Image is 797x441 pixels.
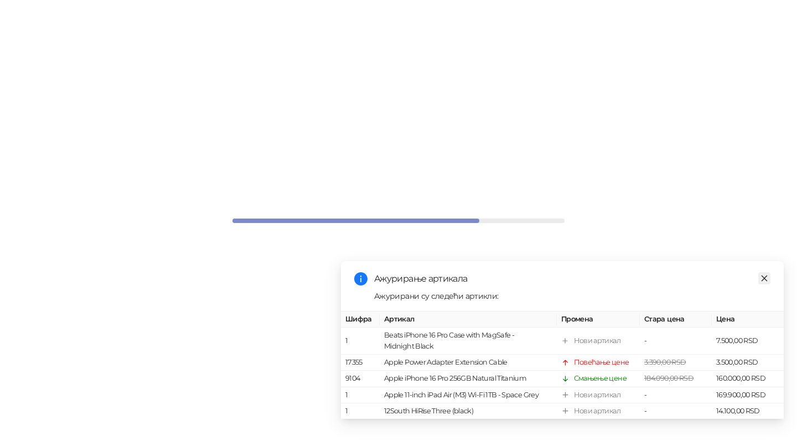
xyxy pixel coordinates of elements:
th: Промена [557,312,640,328]
div: Нови артикал [574,335,620,346]
td: - [640,328,712,355]
td: 1 [341,387,380,403]
td: 9104 [341,371,380,387]
td: - [640,403,712,419]
span: close [760,274,768,282]
th: Стара цена [640,312,712,328]
td: Apple iPhone 16 Pro 256GB Natural Titanium [380,371,557,387]
div: Нови артикал [574,406,620,417]
div: Повећање цене [574,357,629,369]
th: Цена [712,312,784,328]
td: - [640,387,712,403]
td: 1 [341,328,380,355]
a: Close [758,272,770,284]
div: Смањење цене [574,373,627,385]
td: Apple Power Adapter Extension Cable [380,355,557,371]
th: Шифра [341,312,380,328]
div: Ажурирање артикала [374,272,770,286]
td: 14.100,00 RSD [712,403,784,419]
span: info-circle [354,272,368,286]
td: 1 [341,403,380,419]
th: Артикал [380,312,557,328]
td: 17355 [341,355,380,371]
td: 7.500,00 RSD [712,328,784,355]
td: 12South HiRise Three (black) [380,403,557,419]
div: Ажурирани су следећи артикли: [374,290,770,302]
span: 3.390,00 RSD [644,359,686,367]
td: 160.000,00 RSD [712,371,784,387]
div: Нови артикал [574,390,620,401]
td: Beats iPhone 16 Pro Case with MagSafe - Midnight Black [380,328,557,355]
span: 184.090,00 RSD [644,375,694,383]
td: 169.900,00 RSD [712,387,784,403]
td: Apple 11-inch iPad Air (M3) Wi-Fi 1TB - Space Grey [380,387,557,403]
td: 3.500,00 RSD [712,355,784,371]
